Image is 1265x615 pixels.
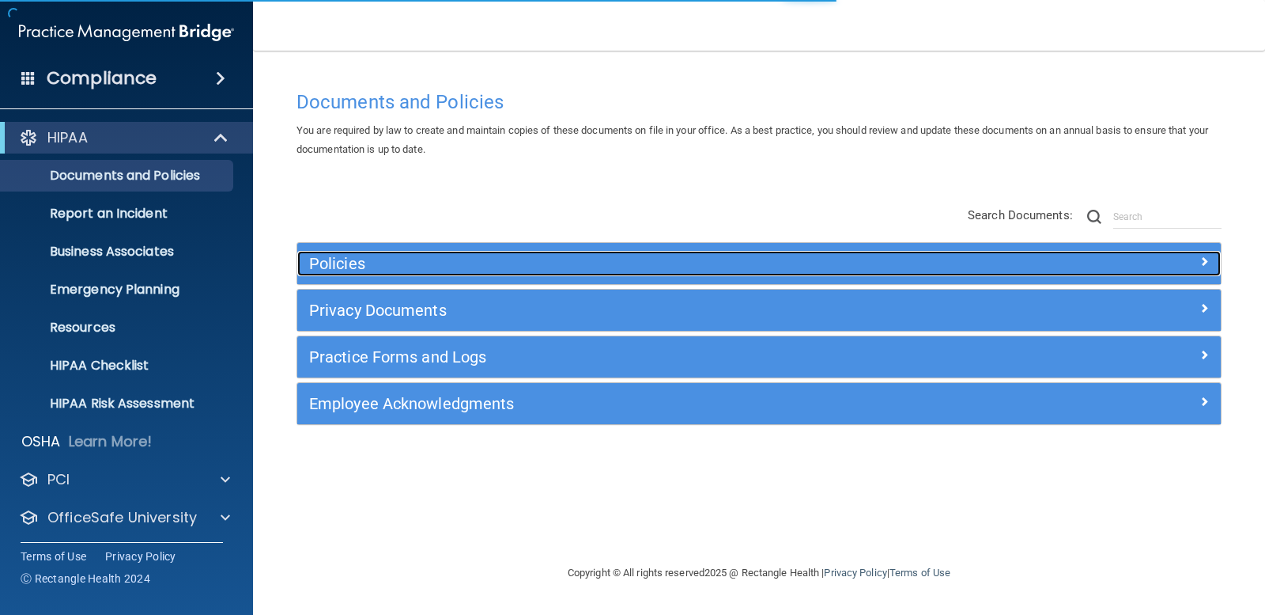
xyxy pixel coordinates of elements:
[105,549,176,564] a: Privacy Policy
[47,508,197,527] p: OfficeSafe University
[470,548,1048,598] div: Copyright © All rights reserved 2025 @ Rectangle Health | |
[1087,210,1101,224] img: ic-search.3b580494.png
[10,358,226,374] p: HIPAA Checklist
[10,206,226,222] p: Report an Incident
[10,396,226,412] p: HIPAA Risk Assessment
[10,282,226,298] p: Emergency Planning
[824,567,886,579] a: Privacy Policy
[19,128,229,147] a: HIPAA
[309,255,978,272] h5: Policies
[309,391,1209,416] a: Employee Acknowledgments
[889,567,950,579] a: Terms of Use
[309,251,1209,276] a: Policies
[47,67,157,89] h4: Compliance
[21,549,86,564] a: Terms of Use
[10,320,226,336] p: Resources
[968,208,1073,222] span: Search Documents:
[296,92,1222,112] h4: Documents and Policies
[309,348,978,366] h5: Practice Forms and Logs
[296,124,1208,155] span: You are required by law to create and maintain copies of these documents on file in your office. ...
[21,432,61,451] p: OSHA
[309,298,1209,323] a: Privacy Documents
[10,244,226,260] p: Business Associates
[19,17,234,48] img: PMB logo
[19,470,230,489] a: PCI
[309,395,978,412] h5: Employee Acknowledgments
[10,168,226,184] p: Documents and Policies
[309,302,978,319] h5: Privacy Documents
[69,432,153,451] p: Learn More!
[47,470,70,489] p: PCI
[309,344,1209,370] a: Practice Forms and Logs
[47,128,88,147] p: HIPAA
[19,508,230,527] a: OfficeSafe University
[1113,205,1222,229] input: Search
[21,571,150,587] span: Ⓒ Rectangle Health 2024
